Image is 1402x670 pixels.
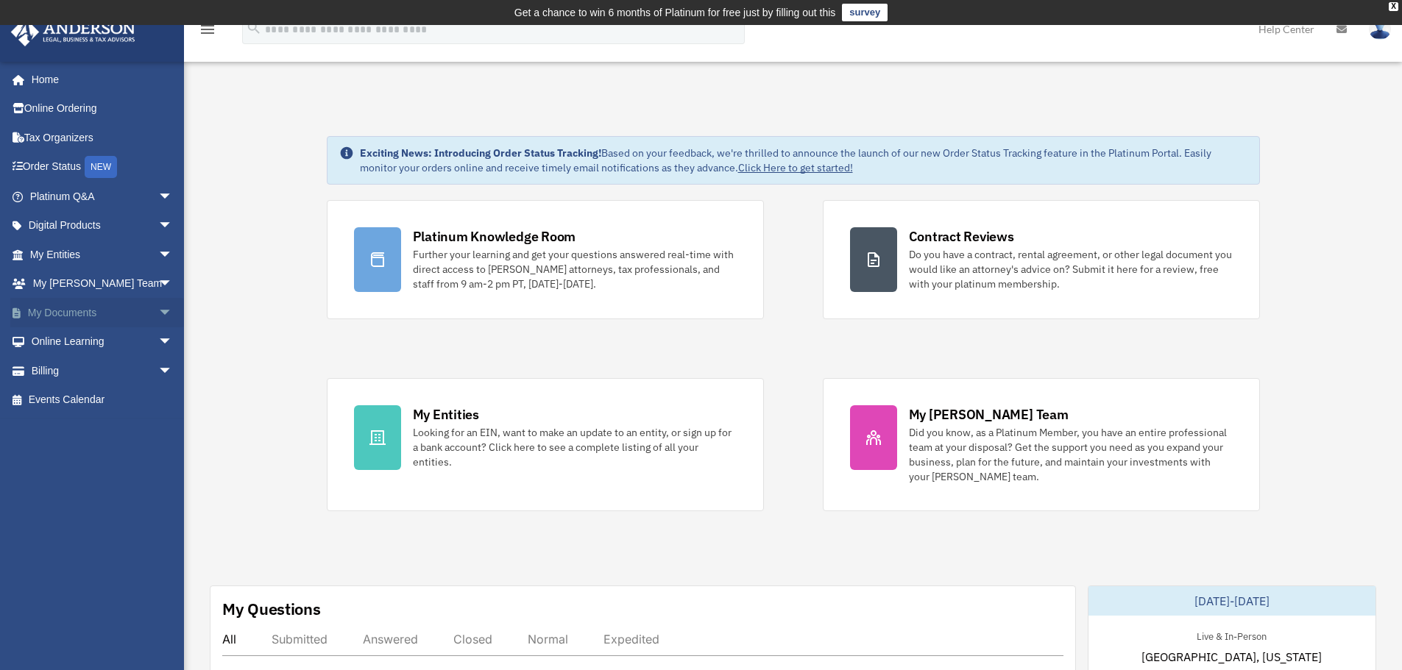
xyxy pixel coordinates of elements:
[10,327,195,357] a: Online Learningarrow_drop_down
[272,632,328,646] div: Submitted
[363,632,418,646] div: Answered
[1088,586,1376,616] div: [DATE]-[DATE]
[360,146,601,160] strong: Exciting News: Introducing Order Status Tracking!
[842,4,888,21] a: survey
[158,356,188,386] span: arrow_drop_down
[199,26,216,38] a: menu
[10,211,195,240] a: Digital Productsarrow_drop_down
[1389,2,1398,11] div: close
[158,240,188,270] span: arrow_drop_down
[413,425,737,469] div: Looking for an EIN, want to make an update to an entity, or sign up for a bank account? Click her...
[909,405,1069,424] div: My [PERSON_NAME] Team
[413,405,479,424] div: My Entities
[222,598,321,620] div: My Questions
[158,327,188,357] span: arrow_drop_down
[10,94,195,124] a: Online Ordering
[1369,18,1391,40] img: User Pic
[10,182,195,211] a: Platinum Q&Aarrow_drop_down
[10,385,195,415] a: Events Calendar
[10,269,195,299] a: My [PERSON_NAME] Teamarrow_drop_down
[528,632,568,646] div: Normal
[10,240,195,269] a: My Entitiesarrow_drop_down
[10,298,195,327] a: My Documentsarrow_drop_down
[10,356,195,385] a: Billingarrow_drop_down
[10,152,195,182] a: Order StatusNEW
[453,632,492,646] div: Closed
[327,378,764,511] a: My Entities Looking for an EIN, want to make an update to an entity, or sign up for a bank accoun...
[823,378,1260,511] a: My [PERSON_NAME] Team Did you know, as a Platinum Member, you have an entire professional team at...
[909,425,1233,484] div: Did you know, as a Platinum Member, you have an entire professional team at your disposal? Get th...
[823,200,1260,319] a: Contract Reviews Do you have a contract, rental agreement, or other legal document you would like...
[85,156,117,178] div: NEW
[413,247,737,291] div: Further your learning and get your questions answered real-time with direct access to [PERSON_NAM...
[158,182,188,212] span: arrow_drop_down
[158,298,188,328] span: arrow_drop_down
[7,18,140,46] img: Anderson Advisors Platinum Portal
[327,200,764,319] a: Platinum Knowledge Room Further your learning and get your questions answered real-time with dire...
[158,211,188,241] span: arrow_drop_down
[158,269,188,299] span: arrow_drop_down
[413,227,576,246] div: Platinum Knowledge Room
[246,20,262,36] i: search
[909,227,1014,246] div: Contract Reviews
[514,4,836,21] div: Get a chance to win 6 months of Platinum for free just by filling out this
[10,123,195,152] a: Tax Organizers
[738,161,853,174] a: Click Here to get started!
[10,65,188,94] a: Home
[222,632,236,646] div: All
[603,632,659,646] div: Expedited
[199,21,216,38] i: menu
[1141,648,1322,666] span: [GEOGRAPHIC_DATA], [US_STATE]
[1185,627,1278,643] div: Live & In-Person
[909,247,1233,291] div: Do you have a contract, rental agreement, or other legal document you would like an attorney's ad...
[360,146,1247,175] div: Based on your feedback, we're thrilled to announce the launch of our new Order Status Tracking fe...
